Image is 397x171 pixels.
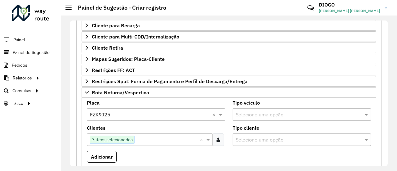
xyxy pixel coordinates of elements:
a: Cliente Retira [82,43,376,53]
span: Cliente para Recarga [92,23,140,28]
span: Consultas [12,88,31,94]
a: Restrições FF: ACT [82,65,376,75]
a: Rota Noturna/Vespertina [82,87,376,98]
a: Contato Rápido [304,1,317,15]
a: Cliente para Recarga [82,20,376,31]
span: Cliente Retira [92,45,123,50]
h3: DIOGO [319,2,380,8]
span: Clear all [212,111,217,118]
span: Relatórios [13,75,32,81]
span: Cliente para Multi-CDD/Internalização [92,34,179,39]
span: 7 itens selecionados [90,136,134,143]
span: Restrições Spot: Forma de Pagamento e Perfil de Descarga/Entrega [92,79,248,84]
span: Painel de Sugestão [13,49,50,56]
span: Painel [13,37,25,43]
a: Mapas Sugeridos: Placa-Cliente [82,54,376,64]
label: Tipo cliente [233,124,259,132]
span: [PERSON_NAME] [PERSON_NAME] [319,8,380,14]
button: Adicionar [87,151,117,163]
h2: Painel de Sugestão - Criar registro [72,4,166,11]
span: Rota Noturna/Vespertina [92,90,149,95]
label: Tipo veículo [233,99,260,106]
span: Clear all [200,136,205,143]
a: Cliente para Multi-CDD/Internalização [82,31,376,42]
label: Placa [87,99,100,106]
span: Restrições FF: ACT [92,68,135,73]
a: Restrições Spot: Forma de Pagamento e Perfil de Descarga/Entrega [82,76,376,87]
span: Mapas Sugeridos: Placa-Cliente [92,56,165,61]
label: Clientes [87,124,105,132]
span: Tático [12,100,23,107]
span: Pedidos [12,62,27,69]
